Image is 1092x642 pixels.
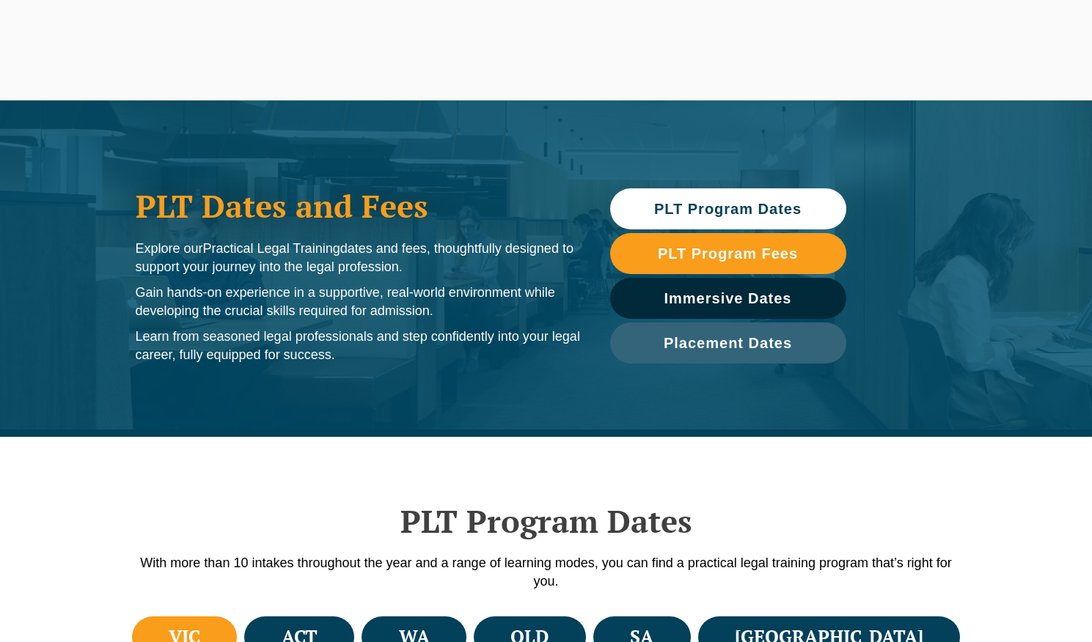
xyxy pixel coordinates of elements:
p: With more than 10 intakes throughout the year and a range of learning modes, you can find a pract... [128,554,964,591]
p: Learn from seasoned legal professionals and step confidently into your legal career, fully equipp... [136,328,581,364]
p: Gain hands-on experience in a supportive, real-world environment while developing the crucial ski... [136,284,581,320]
span: Placement Dates [664,336,792,350]
a: PLT Program Fees [610,233,846,274]
a: Immersive Dates [610,278,846,319]
a: PLT Program Dates [610,188,846,229]
h1: PLT Dates and Fees [136,188,581,224]
span: PLT Program Fees [658,246,798,261]
p: Explore our dates and fees, thoughtfully designed to support your journey into the legal profession. [136,240,581,276]
a: Placement Dates [610,322,846,364]
h2: PLT Program Dates [128,503,964,539]
span: Immersive Dates [664,291,792,306]
span: Practical Legal Training [203,241,340,256]
span: PLT Program Dates [654,202,802,216]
